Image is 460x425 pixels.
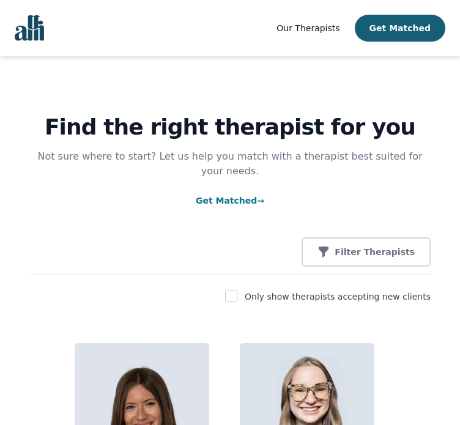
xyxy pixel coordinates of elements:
a: Get Matched [196,196,264,205]
a: Our Therapists [276,21,339,35]
p: Not sure where to start? Let us help you match with a therapist best suited for your needs. [29,149,431,179]
h1: Find the right therapist for you [29,115,431,139]
button: Filter Therapists [302,237,431,267]
span: Our Therapists [276,23,339,33]
p: Filter Therapists [335,246,415,258]
span: → [257,196,264,205]
img: alli logo [15,15,44,41]
label: Only show therapists accepting new clients [245,292,431,301]
button: Get Matched [355,15,445,42]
